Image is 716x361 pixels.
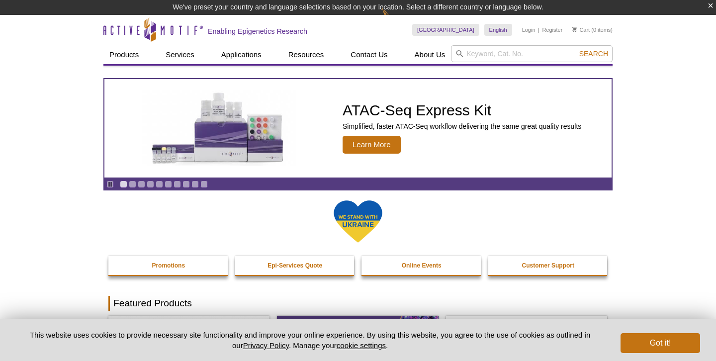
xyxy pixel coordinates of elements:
[191,180,199,188] a: Go to slide 9
[572,26,590,33] a: Cart
[104,79,612,178] a: ATAC-Seq Express Kit ATAC-Seq Express Kit Simplified, faster ATAC-Seq workflow delivering the sam...
[522,26,536,33] a: Login
[343,103,581,118] h2: ATAC-Seq Express Kit
[104,79,612,178] article: ATAC-Seq Express Kit
[579,50,608,58] span: Search
[108,256,229,275] a: Promotions
[345,45,393,64] a: Contact Us
[572,24,613,36] li: (0 items)
[147,180,154,188] a: Go to slide 4
[235,256,356,275] a: Epi-Services Quote
[174,180,181,188] a: Go to slide 7
[409,45,451,64] a: About Us
[152,262,185,269] strong: Promotions
[106,180,114,188] a: Toggle autoplay
[451,45,613,62] input: Keyword, Cat. No.
[621,333,700,353] button: Got it!
[343,122,581,131] p: Simplified, faster ATAC-Seq workflow delivering the same great quality results
[200,180,208,188] a: Go to slide 10
[120,180,127,188] a: Go to slide 1
[333,199,383,244] img: We Stand With Ukraine
[16,330,604,351] p: This website uses cookies to provide necessary site functionality and improve your online experie...
[108,296,608,311] h2: Featured Products
[542,26,562,33] a: Register
[572,27,577,32] img: Your Cart
[343,136,401,154] span: Learn More
[337,341,386,350] button: cookie settings
[182,180,190,188] a: Go to slide 8
[576,49,611,58] button: Search
[402,262,442,269] strong: Online Events
[282,45,330,64] a: Resources
[137,90,301,166] img: ATAC-Seq Express Kit
[215,45,268,64] a: Applications
[382,7,408,31] img: Change Here
[522,262,574,269] strong: Customer Support
[488,256,609,275] a: Customer Support
[103,45,145,64] a: Products
[243,341,289,350] a: Privacy Policy
[538,24,539,36] li: |
[160,45,200,64] a: Services
[484,24,512,36] a: English
[156,180,163,188] a: Go to slide 5
[208,27,307,36] h2: Enabling Epigenetics Research
[129,180,136,188] a: Go to slide 2
[361,256,482,275] a: Online Events
[412,24,479,36] a: [GEOGRAPHIC_DATA]
[138,180,145,188] a: Go to slide 3
[268,262,322,269] strong: Epi-Services Quote
[165,180,172,188] a: Go to slide 6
